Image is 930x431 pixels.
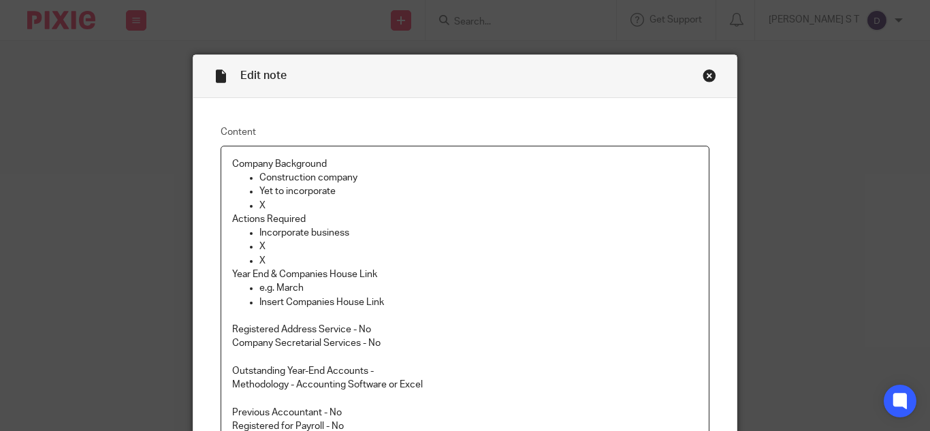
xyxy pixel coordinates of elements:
[259,296,698,309] p: Insert Companies House Link
[240,70,287,81] span: Edit note
[259,171,698,185] p: Construction company
[232,268,698,281] p: Year End & Companies House Link
[259,281,698,295] p: e.g. March
[232,364,698,378] p: Outstanding Year-End Accounts -
[232,378,698,392] p: Methodology - Accounting Software or Excel
[232,212,698,226] p: Actions Required
[259,240,698,253] p: X
[703,69,716,82] div: Close this dialog window
[221,125,709,139] label: Content
[259,199,698,212] p: X
[232,406,698,419] p: Previous Accountant - No
[232,323,698,336] p: Registered Address Service - No
[259,254,698,268] p: X
[259,226,698,240] p: Incorporate business
[232,336,698,350] p: Company Secretarial Services - No
[232,157,698,171] p: Company Background
[259,185,698,198] p: Yet to incorporate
